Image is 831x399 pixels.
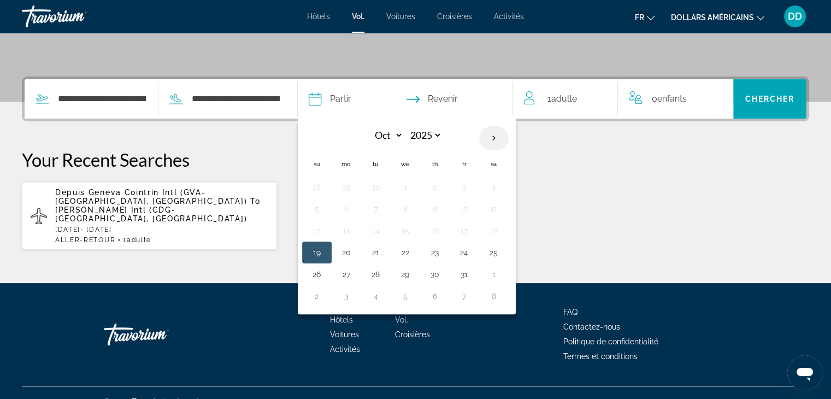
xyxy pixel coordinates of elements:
[494,12,524,21] a: Activités
[127,236,151,244] span: Adulte
[308,267,326,282] button: Day 26
[367,245,385,260] button: Day 21
[22,149,809,171] p: Your Recent Searches
[309,79,351,119] button: Select depart date
[485,223,503,238] button: Day 18
[123,236,151,244] span: 1
[367,223,385,238] button: Day 14
[426,267,444,282] button: Day 30
[426,201,444,216] button: Day 9
[330,345,360,354] font: Activités
[781,5,809,28] button: Menu utilisateur
[456,267,473,282] button: Day 31
[308,223,326,238] button: Day 12
[563,308,577,316] a: FAQ
[308,179,326,195] button: Day 28
[456,289,473,304] button: Day 7
[787,355,822,390] iframe: Bouton de lancement de la fenêtre de messagerie
[426,223,444,238] button: Day 16
[25,79,806,119] div: Search widget
[55,236,115,244] span: ALLER-RETOUR
[338,267,355,282] button: Day 27
[426,179,444,195] button: Day 2
[338,289,355,304] button: Day 3
[338,245,355,260] button: Day 20
[437,12,472,21] a: Croisières
[55,226,268,233] p: [DATE] - [DATE]
[367,179,385,195] button: Day 30
[635,9,655,25] button: Changer de langue
[563,352,638,361] a: Termes et conditions
[397,245,414,260] button: Day 22
[788,10,802,22] font: DD
[485,179,503,195] button: Day 4
[22,2,131,31] a: Travorium
[22,181,277,250] button: Depuis Geneva Cointrin Intl (GVA-[GEOGRAPHIC_DATA], [GEOGRAPHIC_DATA]) To [PERSON_NAME] Intl (CDG...
[338,201,355,216] button: Day 6
[671,13,754,22] font: dollars américains
[397,289,414,304] button: Day 5
[397,267,414,282] button: Day 29
[456,223,473,238] button: Day 17
[330,315,353,324] a: Hôtels
[367,289,385,304] button: Day 4
[485,245,503,260] button: Day 25
[386,12,415,21] a: Voitures
[479,126,509,151] button: Next month
[397,201,414,216] button: Day 8
[426,245,444,260] button: Day 23
[55,206,247,223] span: [PERSON_NAME] Intl (CDG-[GEOGRAPHIC_DATA], [GEOGRAPHIC_DATA])
[456,201,473,216] button: Day 10
[426,289,444,304] button: Day 6
[428,91,458,107] span: Revenir
[733,79,806,119] button: Search
[456,179,473,195] button: Day 3
[308,289,326,304] button: Day 2
[456,245,473,260] button: Day 24
[307,12,330,21] a: Hôtels
[368,126,403,145] select: Select month
[330,330,359,339] font: Voitures
[367,267,385,282] button: Day 28
[485,267,503,282] button: Day 1
[308,201,326,216] button: Day 5
[397,223,414,238] button: Day 15
[395,330,430,339] a: Croisières
[55,188,85,197] span: Depuis
[395,315,408,324] a: Vol.
[352,12,364,21] a: Vol.
[563,322,620,331] a: Contactez-nous
[657,93,687,104] span: Enfants
[563,337,658,346] a: Politique de confidentialité
[406,126,442,145] select: Select year
[671,9,764,25] button: Changer de devise
[55,188,247,206] span: Geneva Cointrin Intl (GVA-[GEOGRAPHIC_DATA], [GEOGRAPHIC_DATA])
[302,126,509,307] table: Left calendar grid
[551,93,576,104] span: Adulte
[367,201,385,216] button: Day 7
[406,79,458,119] button: Select return date
[338,179,355,195] button: Day 29
[250,197,260,206] span: To
[485,201,503,216] button: Day 11
[745,95,795,103] span: Chercher
[308,245,326,260] button: Day 19
[397,179,414,195] button: Day 1
[338,223,355,238] button: Day 13
[547,91,576,107] span: 1
[104,318,213,351] a: Rentrer à la maison
[485,289,503,304] button: Day 8
[513,79,733,119] button: Travelers: 1 adult, 0 children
